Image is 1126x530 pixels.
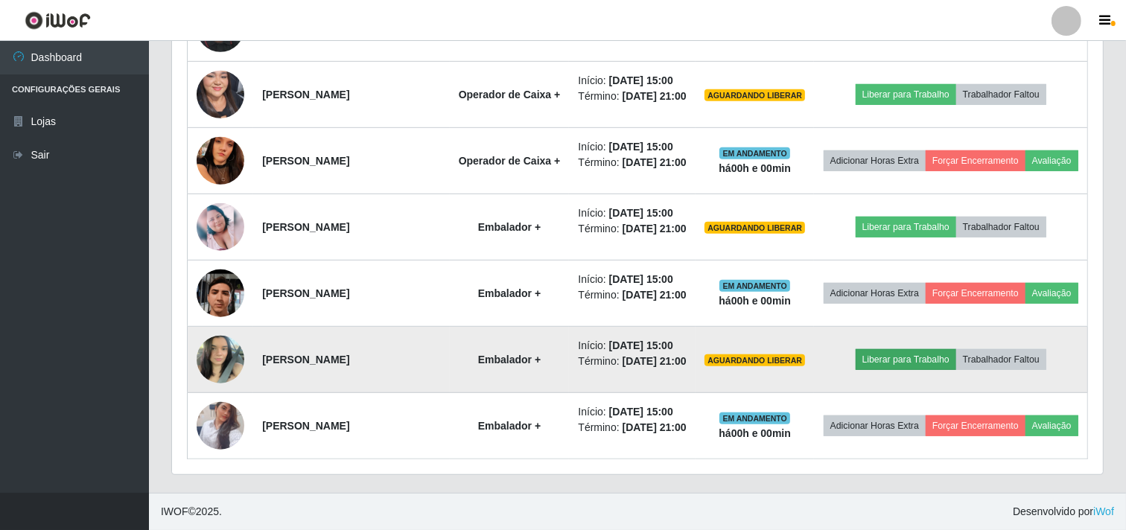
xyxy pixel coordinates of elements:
[926,415,1025,436] button: Forçar Encerramento
[578,420,687,435] li: Término:
[262,89,349,100] strong: [PERSON_NAME]
[824,415,926,436] button: Adicionar Horas Extra
[578,89,687,104] li: Término:
[578,272,687,287] li: Início:
[197,328,244,391] img: 1754999009306.jpeg
[478,287,541,299] strong: Embalador +
[926,283,1025,304] button: Forçar Encerramento
[1025,150,1078,171] button: Avaliação
[719,280,790,292] span: EM ANDAMENTO
[609,74,673,86] time: [DATE] 15:00
[197,203,244,251] img: 1693706792822.jpeg
[197,43,244,146] img: 1750900029799.jpeg
[578,354,687,369] li: Término:
[578,73,687,89] li: Início:
[25,11,91,30] img: CoreUI Logo
[1025,283,1078,304] button: Avaliação
[459,155,561,167] strong: Operador de Caixa +
[578,221,687,237] li: Término:
[824,283,926,304] button: Adicionar Horas Extra
[609,339,673,351] time: [DATE] 15:00
[623,223,687,234] time: [DATE] 21:00
[478,420,541,432] strong: Embalador +
[609,406,673,418] time: [DATE] 15:00
[856,217,956,237] button: Liberar para Trabalho
[578,338,687,354] li: Início:
[578,155,687,170] li: Término:
[1093,505,1114,517] a: iWof
[623,289,687,301] time: [DATE] 21:00
[262,420,349,432] strong: [PERSON_NAME]
[262,287,349,299] strong: [PERSON_NAME]
[704,222,805,234] span: AGUARDANDO LIBERAR
[262,354,349,365] strong: [PERSON_NAME]
[956,84,1046,105] button: Trabalhador Faltou
[262,155,349,167] strong: [PERSON_NAME]
[956,217,1046,237] button: Trabalhador Faltou
[609,273,673,285] time: [DATE] 15:00
[197,108,244,214] img: 1755117602087.jpeg
[578,205,687,221] li: Início:
[609,141,673,153] time: [DATE] 15:00
[719,162,791,174] strong: há 00 h e 00 min
[704,89,805,101] span: AGUARDANDO LIBERAR
[704,354,805,366] span: AGUARDANDO LIBERAR
[623,355,687,367] time: [DATE] 21:00
[623,90,687,102] time: [DATE] 21:00
[824,150,926,171] button: Adicionar Horas Extra
[609,207,673,219] time: [DATE] 15:00
[1013,504,1114,520] span: Desenvolvido por
[719,427,791,439] strong: há 00 h e 00 min
[262,221,349,233] strong: [PERSON_NAME]
[856,84,956,105] button: Liberar para Trabalho
[161,504,222,520] span: © 2025 .
[197,240,244,346] img: 1746842492548.jpeg
[719,147,790,159] span: EM ANDAMENTO
[578,139,687,155] li: Início:
[856,349,956,370] button: Liberar para Trabalho
[719,412,790,424] span: EM ANDAMENTO
[623,421,687,433] time: [DATE] 21:00
[623,156,687,168] time: [DATE] 21:00
[926,150,1025,171] button: Forçar Encerramento
[459,89,561,100] strong: Operador de Caixa +
[478,354,541,365] strong: Embalador +
[1025,415,1078,436] button: Avaliação
[578,287,687,303] li: Término:
[578,404,687,420] li: Início:
[197,383,244,468] img: 1755269668383.jpeg
[478,221,541,233] strong: Embalador +
[956,349,1046,370] button: Trabalhador Faltou
[719,295,791,307] strong: há 00 h e 00 min
[161,505,188,517] span: IWOF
